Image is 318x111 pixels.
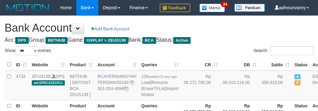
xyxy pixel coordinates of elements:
th: Queries: activate to sort column ascending [139,59,181,71]
span: Paused [294,80,301,85]
td: Rp 358.816,00 [259,71,292,100]
span: BETHUB [46,37,68,44]
th: Account: activate to sort column ascending [95,59,139,71]
select: Showentries [15,46,38,55]
td: FERDIANSYAH 301-024-4896 [95,71,139,100]
img: MOTION_logo.png [5,3,51,12]
img: Button%20Memo.svg [199,4,225,12]
td: BETHUB [ DEPOSIT BCA ZEUS138 ] [67,71,95,100]
th: ID: activate to sort column ascending [13,59,29,71]
span: DPS [15,37,29,44]
th: DB: activate to sort column ascending [220,59,259,71]
span: BCA [142,37,156,44]
img: Feedback.jpg [160,4,190,12]
a: Resume [152,80,168,85]
th: Saldo: activate to sort column ascending [259,59,292,71]
td: 4733 [13,71,29,100]
a: Load [141,80,151,85]
a: EraseTFList [142,86,165,91]
span: 34 [221,2,229,7]
td: Rp 38.010.118,00 [220,71,259,100]
a: Add Bank Account [87,24,133,34]
img: panduan.png [234,4,265,12]
a: ZEUS138 [32,74,50,79]
th: Product: activate to sort column ascending [67,59,95,71]
span: updated 51 secs ago [148,75,177,78]
span: | | | [141,74,179,97]
td: Rp 36.271.790,00 [181,71,220,100]
span: aaf-DPBCAZEUS11 [32,80,65,85]
th: Status [292,59,310,71]
span: 229 [141,74,177,79]
a: Copy FERDIANS5160 to clipboard [130,80,134,85]
label: Search: [254,46,313,55]
th: Website: activate to sort column ascending [29,59,67,71]
td: DPS [29,71,67,100]
span: BCA [97,74,106,79]
span: OXPLAY > ZEUS138 [84,37,128,44]
input: Search: [270,46,313,55]
a: Copy 3010244896 to clipboard [124,86,128,91]
h1: Bank Account [5,22,313,34]
a: Import Mutasi [141,86,179,97]
a: FERDIANS5160 [97,80,129,85]
span: Active [294,74,301,79]
span: Active [173,37,191,44]
h4: Acc: Group: Game: Bank: Status: [5,37,313,43]
th: CR: activate to sort column ascending [181,59,220,71]
label: Show entries [5,46,51,55]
